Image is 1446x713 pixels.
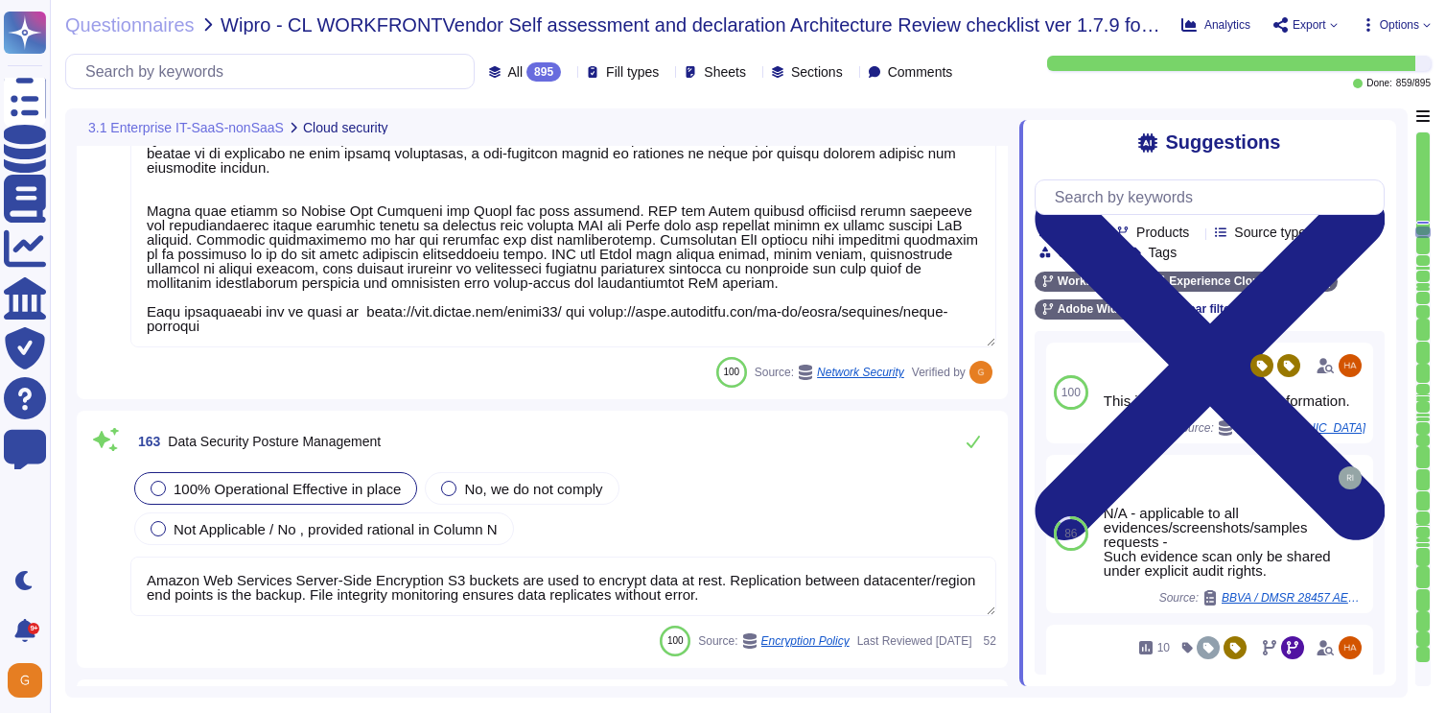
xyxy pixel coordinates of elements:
span: Options [1380,19,1419,31]
span: Comments [888,65,953,79]
span: 100 [1061,387,1081,398]
textarea: Amazon Web Services Server-Side Encryption S3 buckets are used to encrypt data at rest. Replicati... [130,557,996,616]
span: All [508,65,524,79]
span: 52 [980,635,996,647]
span: Last Reviewed [DATE] [857,635,972,647]
div: 9+ [28,623,39,634]
textarea: Lorem ipsumdo s ametcon-ad-elits doeiusmo tem Incidi-ut-Laboree (DoL) mag Aliquaenima- Minimv-qu-... [130,86,996,347]
span: Fill types [606,65,659,79]
span: Not Applicable / No , provided rational in Column N [174,521,498,537]
span: 3.1 Enterprise IT-SaaS-nonSaaS [88,121,284,134]
span: 100 [723,367,739,377]
button: Analytics [1181,17,1250,33]
span: 86 [1064,528,1077,539]
span: 100 [667,635,684,646]
img: user [8,663,42,698]
span: Analytics [1204,19,1250,31]
img: user [969,361,992,384]
span: 163 [130,435,160,448]
img: user [1339,466,1362,489]
span: Sheets [704,65,746,79]
img: user [1339,354,1362,377]
span: 10 [1157,642,1170,654]
span: Source: [755,365,904,380]
input: Search by keywords [1045,180,1384,214]
div: 895 [526,62,561,82]
span: Source: [698,633,849,649]
span: Verified by [912,367,966,378]
span: Wipro - CL WORKFRONTVendor Self assessment and declaration Architecture Review checklist ver 1.7.... [221,15,1166,35]
input: Search by keywords [76,55,474,88]
span: No, we do not comply [464,481,602,497]
span: Sections [791,65,843,79]
img: user [1339,636,1362,659]
button: user [4,659,56,701]
span: Cloud security [303,121,388,134]
span: Data Security Posture Management [168,434,381,449]
span: 100% Operational Effective in place [174,481,401,497]
span: Questionnaires [65,15,195,35]
span: Encryption Policy [761,635,850,647]
span: Network Security [817,367,904,378]
span: Export [1293,19,1326,31]
span: Done: [1366,79,1392,88]
span: 859 / 895 [1396,79,1431,88]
